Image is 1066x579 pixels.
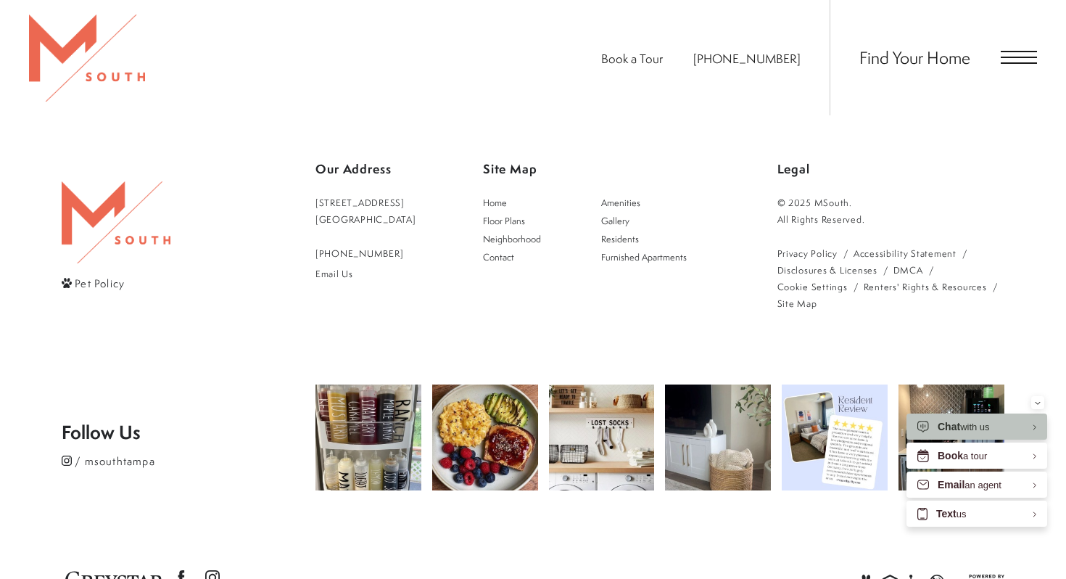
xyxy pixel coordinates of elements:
p: Legal [777,156,1005,183]
span: [PHONE_NUMBER] [315,247,403,260]
a: Get Directions to 5110 South Manhattan Avenue Tampa, FL 33611 [315,194,416,228]
a: Go to Home [476,194,585,213]
span: [PHONE_NUMBER] [693,50,801,67]
span: Furnished Apartments [601,251,687,263]
a: Email Us [315,266,416,282]
a: Go to Furnished Apartments (opens in a new tab) [594,249,703,267]
img: MSouth [62,181,170,263]
a: Find Your Home [859,46,970,69]
a: Call Us at 813-570-8014 [693,50,801,67]
span: Amenities [601,197,640,209]
a: Cookie Settings [777,279,848,295]
p: Site Map [483,156,711,183]
span: / msouthtampa [75,453,155,468]
a: Go to Contact [476,249,585,267]
div: Main [476,194,703,267]
button: Open Menu [1001,51,1037,64]
img: MSouth [29,15,145,102]
img: Breakfast is the most important meal of the day! 🥞☕ Start your morning off right with something d... [432,385,538,490]
p: © 2025 MSouth. [777,194,1005,211]
a: Greystar DMCA policy [893,262,923,279]
a: Go to Residents [594,231,703,249]
span: Gallery [601,215,629,227]
a: Renters' Rights & Resources [864,279,987,295]
a: Go to Amenities [594,194,703,213]
img: Keeping it clean and convenient! 🍶💡 Labeled squeeze bottles make condiments easy to grab and keep... [315,385,421,490]
span: Contact [483,251,514,263]
span: Residents [601,233,639,245]
p: All Rights Reserved. [777,211,1005,228]
img: Laundry day just got a little more organized! 🧦✨ A 'lost sock' station keeps those solo socks in ... [549,385,655,490]
img: Come see what all the hype is about! Get your new home today! #msouthtampa #movenow #thankful #be... [782,385,888,490]
p: Our Address [315,156,416,183]
span: Pet Policy [75,275,125,290]
a: Local and State Disclosures and License Information [777,262,877,279]
a: Website Site Map [777,295,817,312]
span: Neighborhood [483,233,541,245]
a: Go to Floor Plans [476,213,585,231]
span: Floor Plans [483,215,525,227]
a: Book a Tour [601,50,663,67]
span: Home [483,197,507,209]
img: Happy National Coffee Day!! Come get a cup. #msouthtampa #nationalcoffeday #tistheseason #coffeeo... [898,385,1004,490]
a: Follow msouthtampa on Instagram [62,451,315,470]
a: Go to Gallery [594,213,703,231]
p: Follow Us [62,424,315,441]
a: Call Us [315,245,416,262]
img: Keep your blankets organized and your space stylish! 🧺 A simple basket brings both function and w... [665,385,771,490]
a: Go to Neighborhood [476,231,585,249]
a: Accessibility Statement [854,245,956,262]
a: Greystar privacy policy [777,245,838,262]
